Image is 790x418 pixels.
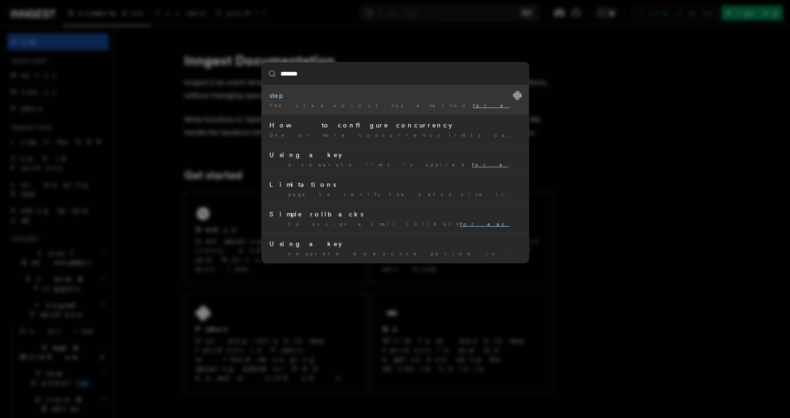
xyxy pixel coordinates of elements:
div: … to assign a small rollback step, making sure … [269,221,521,228]
div: How to configure concurrency [269,120,521,130]
mark: for each [460,221,521,227]
mark: for each [472,162,526,167]
div: … a separate limit is applied unique value of … [269,161,521,168]
div: Using a key [269,150,521,159]
div: Limitations [269,180,521,189]
div: step [269,91,521,100]
mark: for each [473,102,527,108]
div: Using a key [269,239,521,248]
div: Simple rollbacks [269,209,521,219]
div: The step object has a method kind of … [269,102,521,109]
div: One or more concurrency limits can be configured … [269,132,521,139]
div: … page to verify the batch size limits plan. [269,191,521,198]
div: … separate debounce period is applied unique value of … [269,250,521,257]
